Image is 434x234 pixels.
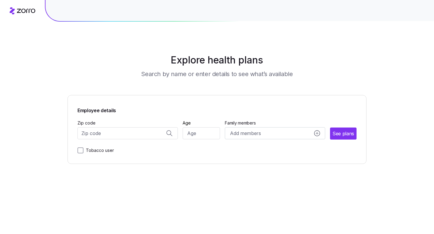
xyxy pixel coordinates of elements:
[314,130,320,136] svg: add icon
[83,53,352,67] h1: Explore health plans
[332,130,354,137] span: See plans
[230,130,261,137] span: Add members
[183,127,220,139] input: Age
[225,127,325,139] button: Add membersadd icon
[77,120,96,126] label: Zip code
[83,147,114,154] label: Tobacco user
[141,70,293,78] h3: Search by name or enter details to see what’s available
[225,120,325,126] span: Family members
[330,128,357,140] button: See plans
[77,105,357,114] span: Employee details
[183,120,191,126] label: Age
[77,127,178,139] input: Zip code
